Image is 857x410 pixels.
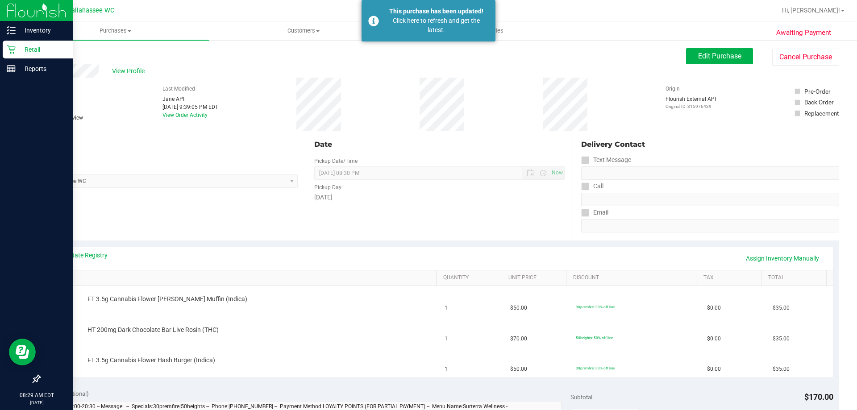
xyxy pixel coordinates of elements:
[87,356,215,364] span: FT 3.5g Cannabis Flower Hash Burger (Indica)
[209,21,397,40] a: Customers
[53,274,433,282] a: SKU
[112,66,148,76] span: View Profile
[9,339,36,365] iframe: Resource center
[581,193,839,206] input: Format: (999) 999-9999
[314,157,358,165] label: Pickup Date/Time
[508,274,563,282] a: Unit Price
[740,251,825,266] a: Assign Inventory Manually
[772,49,839,66] button: Cancel Purchase
[162,85,195,93] label: Last Modified
[576,335,613,340] span: 50heights: 50% off line
[445,365,448,373] span: 1
[773,304,790,312] span: $35.00
[510,365,527,373] span: $50.00
[768,274,823,282] a: Total
[384,16,489,35] div: Click here to refresh and get the latest.
[773,335,790,343] span: $35.00
[21,27,209,35] span: Purchases
[686,48,753,64] button: Edit Purchase
[314,139,564,150] div: Date
[707,335,721,343] span: $0.00
[576,366,615,370] span: 30premfire: 30% off line
[4,399,69,406] p: [DATE]
[707,365,721,373] span: $0.00
[87,295,247,303] span: FT 3.5g Cannabis Flower [PERSON_NAME] Muffin (Indica)
[666,95,716,110] div: Flourish External API
[162,103,218,111] div: [DATE] 9:39:05 PM EDT
[581,153,631,166] label: Text Message
[666,103,716,110] p: Original ID: 315976429
[804,98,834,107] div: Back Order
[7,64,16,73] inline-svg: Reports
[698,52,741,60] span: Edit Purchase
[666,85,680,93] label: Origin
[384,7,489,16] div: This purchase has been updated!
[576,305,615,309] span: 30premfire: 30% off line
[210,27,397,35] span: Customers
[581,166,839,180] input: Format: (999) 999-9999
[314,193,564,202] div: [DATE]
[16,63,69,74] p: Reports
[510,335,527,343] span: $70.00
[804,392,833,402] span: $170.00
[510,304,527,312] span: $50.00
[7,26,16,35] inline-svg: Inventory
[68,7,114,14] span: Tallahassee WC
[782,7,840,14] span: Hi, [PERSON_NAME]!
[314,183,341,191] label: Pickup Day
[581,206,608,219] label: Email
[445,335,448,343] span: 1
[773,365,790,373] span: $35.00
[707,304,721,312] span: $0.00
[804,87,831,96] div: Pre-Order
[7,45,16,54] inline-svg: Retail
[804,109,839,118] div: Replacement
[39,139,298,150] div: Location
[4,391,69,399] p: 08:29 AM EDT
[581,180,603,193] label: Call
[573,274,693,282] a: Discount
[87,326,219,334] span: HT 200mg Dark Chocolate Bar Live Rosin (THC)
[21,21,209,40] a: Purchases
[445,304,448,312] span: 1
[776,28,831,38] span: Awaiting Payment
[54,251,108,260] a: View State Registry
[581,139,839,150] div: Delivery Contact
[570,393,592,401] span: Subtotal
[162,112,208,118] a: View Order Activity
[703,274,758,282] a: Tax
[16,25,69,36] p: Inventory
[16,44,69,55] p: Retail
[443,274,498,282] a: Quantity
[162,95,218,103] div: Jane API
